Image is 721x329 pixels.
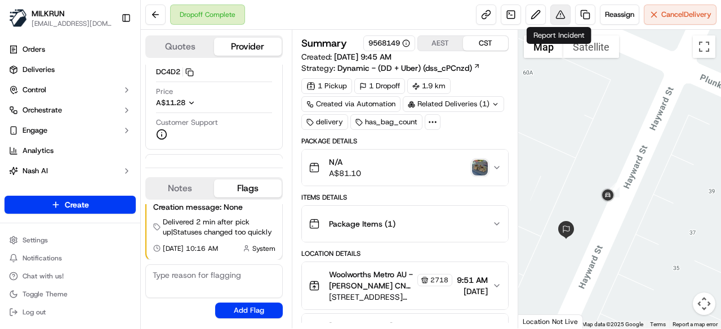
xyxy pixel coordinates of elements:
span: N/A [329,156,361,168]
img: photo_proof_of_delivery image [472,160,488,175]
span: Package Items ( 1 ) [329,218,395,229]
span: [DATE] [457,286,488,297]
span: Price [156,87,173,97]
div: Location Not Live [518,314,583,328]
span: Analytics [23,146,54,156]
span: Control [23,85,46,95]
button: Orchestrate [5,101,136,119]
a: Created via Automation [301,96,400,112]
button: Add Flag [215,303,283,318]
button: Quotes [146,38,214,56]
img: MILKRUN [9,9,27,27]
button: Show street map [524,35,563,58]
div: Creation message: None [153,201,275,213]
span: Orchestrate [23,105,62,115]
a: Dynamic - (DD + Uber) (dss_cPCnzd) [337,62,480,74]
span: Delivered 2 min after pick up | Statuses changed too quickly [163,217,275,237]
a: Report a map error [673,321,718,327]
span: 9:51 AM [457,274,488,286]
button: 9568149 [368,38,410,48]
button: Nash AI [5,162,136,180]
button: DC4D2 [156,67,194,77]
button: [EMAIL_ADDRESS][DOMAIN_NAME] [32,19,112,28]
span: [STREET_ADDRESS][PERSON_NAME] [329,291,452,303]
button: Show satellite imagery [563,35,619,58]
a: Orders [5,40,136,58]
div: Location Details [301,249,509,258]
div: Related Deliveries (1) [403,96,504,112]
button: Log out [5,304,136,320]
button: Notes [146,179,214,197]
img: Google [521,314,558,328]
div: Report Incident [527,27,591,44]
button: AEST [418,36,463,51]
button: A$11.28 [156,98,255,108]
span: Nash AI [23,166,48,176]
div: has_bag_count [350,114,422,130]
div: delivery [301,114,348,130]
button: Woolworths Metro AU - [PERSON_NAME] CNV Store Manager2718[STREET_ADDRESS][PERSON_NAME]9:51 AM[DATE] [302,262,508,309]
span: Created: [301,51,391,62]
span: Toggle Theme [23,290,68,299]
span: A$11.28 [156,98,185,107]
span: Notifications [23,254,62,263]
span: Create [65,199,89,210]
h3: Summary [301,38,347,48]
a: Product Catalog [5,182,136,200]
button: Settings [5,232,136,248]
span: Orders [23,44,45,55]
a: Terms (opens in new tab) [650,321,666,327]
div: Strategy: [301,62,480,74]
span: Chat with us! [23,272,64,281]
a: Open this area in Google Maps (opens a new window) [521,314,558,328]
div: Package Details [301,137,509,146]
div: 1 Pickup [301,78,352,94]
button: Reassign [600,4,639,25]
span: Settings [23,236,48,245]
span: A$81.10 [329,168,361,179]
div: 1.9 km [407,78,451,94]
button: Create [5,196,136,214]
button: Engage [5,121,136,139]
button: Notifications [5,250,136,266]
button: Toggle fullscreen view [693,35,715,58]
button: MILKRUN [32,8,65,19]
span: Customer Support [156,118,218,128]
span: Dynamic - (DD + Uber) (dss_cPCnzd) [337,62,472,74]
span: [DATE] 9:45 AM [334,52,391,62]
span: System [252,244,275,253]
span: Product Catalog [23,186,77,196]
span: Engage [23,125,47,136]
a: Deliveries [5,61,136,79]
button: Package Items (1) [302,206,508,242]
button: CancelDelivery [644,4,716,25]
span: Cancel Delivery [661,10,711,20]
span: 2718 [430,276,448,285]
button: MILKRUNMILKRUN[EMAIL_ADDRESS][DOMAIN_NAME] [5,4,117,31]
button: N/AA$81.10photo_proof_of_delivery image [302,150,508,186]
button: Map camera controls [693,292,715,315]
span: Map data ©2025 Google [582,321,643,327]
span: Log out [23,308,46,317]
span: [DATE] 10:16 AM [163,244,218,253]
span: Reassign [605,10,634,20]
span: Woolworths Metro AU - [PERSON_NAME] CNV Store Manager [329,269,415,291]
div: Items Details [301,193,509,202]
a: Analytics [5,142,136,160]
button: Chat with us! [5,268,136,284]
div: 12 [605,183,620,197]
button: Provider [214,38,282,56]
button: CST [463,36,508,51]
button: Flags [214,179,282,197]
div: 1 Dropoff [354,78,405,94]
button: Toggle Theme [5,286,136,302]
button: Control [5,81,136,99]
span: Deliveries [23,65,55,75]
